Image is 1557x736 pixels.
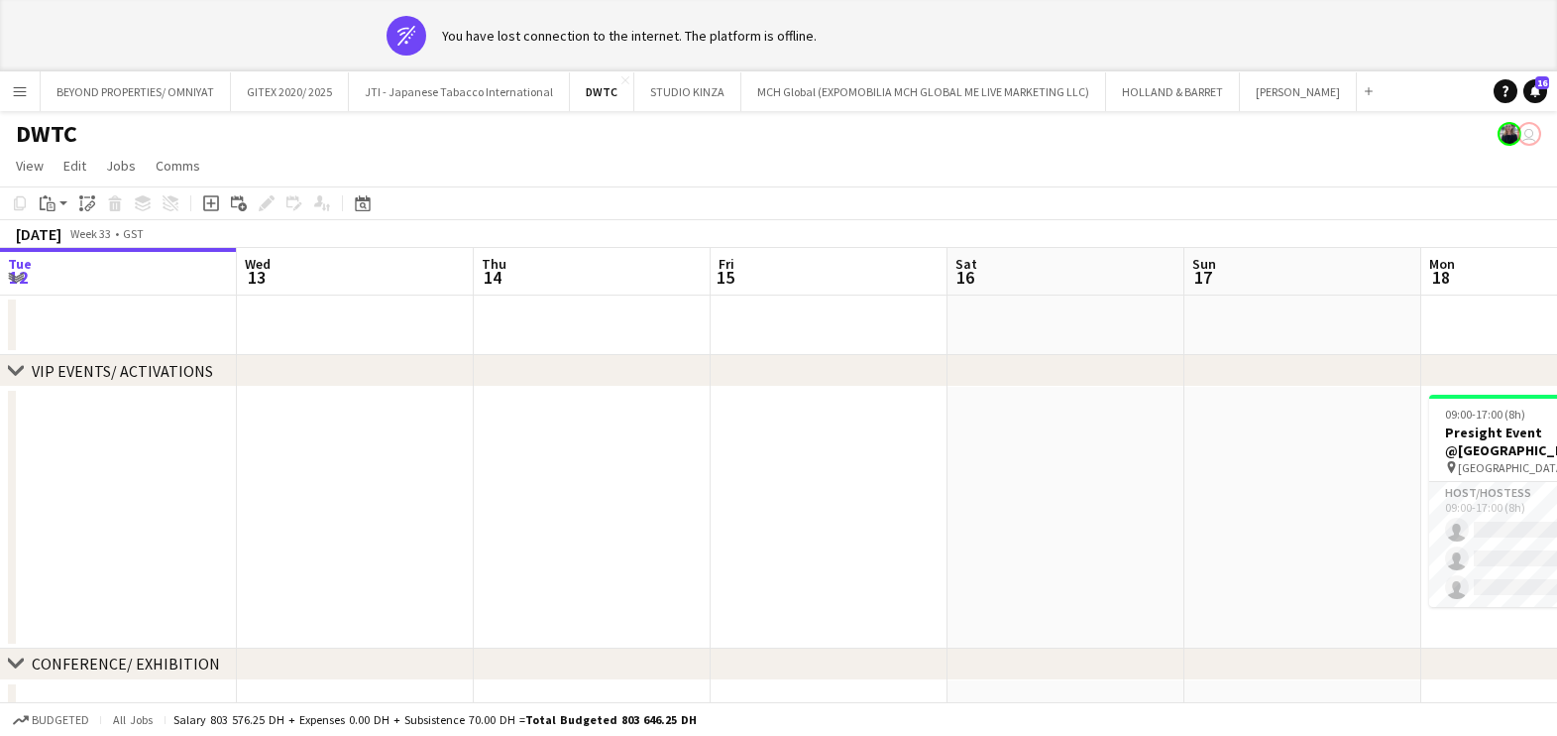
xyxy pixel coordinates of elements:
[173,712,697,727] div: Salary 803 576.25 DH + Expenses 0.00 DH + Subsistence 70.00 DH =
[123,226,144,241] div: GST
[109,712,157,727] span: All jobs
[1106,72,1240,111] button: HOLLAND & BARRET
[716,266,734,289] span: 15
[349,72,570,111] button: JTI - Japanese Tabacco International
[1426,266,1455,289] span: 18
[479,266,506,289] span: 14
[10,709,92,731] button: Budgeted
[1517,122,1541,146] app-user-avatar: Kerem Sungur
[482,255,506,273] span: Thu
[1445,407,1525,422] span: 09:00-17:00 (8h)
[1523,79,1547,103] a: 16
[1192,255,1216,273] span: Sun
[16,119,77,149] h1: DWTC
[242,266,271,289] span: 13
[1535,76,1549,89] span: 16
[56,153,94,179] a: Edit
[65,226,115,241] span: Week 33
[245,255,271,273] span: Wed
[952,266,977,289] span: 16
[1429,255,1455,273] span: Mon
[955,255,977,273] span: Sat
[16,224,61,244] div: [DATE]
[1189,266,1216,289] span: 17
[32,361,213,381] div: VIP EVENTS/ ACTIVATIONS
[16,157,44,175] span: View
[8,153,52,179] a: View
[156,157,200,175] span: Comms
[570,72,634,111] button: DWTC
[98,153,144,179] a: Jobs
[442,27,817,45] div: You have lost connection to the internet. The platform is offline.
[1498,122,1521,146] app-user-avatar: Anastasiia Iemelianova
[741,72,1106,111] button: MCH Global (EXPOMOBILIA MCH GLOBAL ME LIVE MARKETING LLC)
[634,72,741,111] button: STUDIO KINZA
[32,713,89,727] span: Budgeted
[41,72,231,111] button: BEYOND PROPERTIES/ OMNIYAT
[148,153,208,179] a: Comms
[32,654,220,674] div: CONFERENCE/ EXHIBITION
[63,157,86,175] span: Edit
[525,712,697,727] span: Total Budgeted 803 646.25 DH
[231,72,349,111] button: GITEX 2020/ 2025
[1240,72,1357,111] button: [PERSON_NAME]
[719,255,734,273] span: Fri
[8,255,32,273] span: Tue
[5,266,32,289] span: 12
[106,157,136,175] span: Jobs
